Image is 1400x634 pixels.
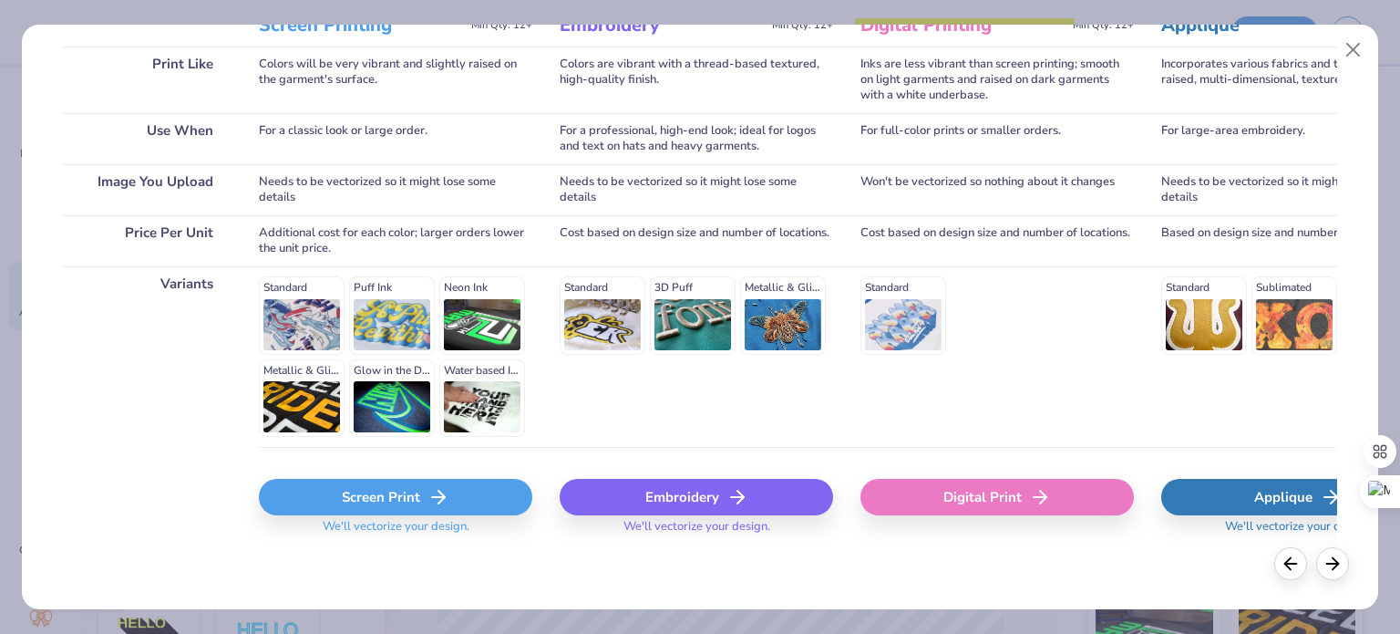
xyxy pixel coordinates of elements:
span: We'll vectorize your design. [616,519,777,546]
div: Digital Print [860,479,1134,515]
h3: Digital Printing [860,14,1065,37]
div: For a professional, high-end look; ideal for logos and text on hats and heavy garments. [560,113,833,164]
h3: Screen Printing [259,14,464,37]
span: Min Qty: 12+ [772,19,833,32]
span: We'll vectorize your design. [315,519,477,546]
div: Needs to be vectorized so it might lose some details [259,164,532,215]
div: Variants [63,266,232,447]
span: Min Qty: 12+ [471,19,532,32]
div: Print Like [63,47,232,113]
div: For a classic look or large order. [259,113,532,164]
div: Won't be vectorized so nothing about it changes [860,164,1134,215]
div: Cost based on design size and number of locations. [560,215,833,266]
div: Image You Upload [63,164,232,215]
div: Needs to be vectorized so it might lose some details [560,164,833,215]
div: Use When [63,113,232,164]
div: Additional cost for each color; larger orders lower the unit price. [259,215,532,266]
div: Colors are vibrant with a thread-based textured, high-quality finish. [560,47,833,113]
div: Colors will be very vibrant and slightly raised on the garment's surface. [259,47,532,113]
h3: Embroidery [560,14,765,37]
div: Embroidery [560,479,833,515]
div: Cost based on design size and number of locations. [860,215,1134,266]
div: Inks are less vibrant than screen printing; smooth on light garments and raised on dark garments ... [860,47,1134,113]
div: Price Per Unit [63,215,232,266]
span: We'll vectorize your design. [1218,519,1379,546]
span: Min Qty: 12+ [1073,19,1134,32]
div: Screen Print [259,479,532,515]
div: For full-color prints or smaller orders. [860,113,1134,164]
h3: Applique [1161,14,1366,37]
button: Close [1336,33,1371,68]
